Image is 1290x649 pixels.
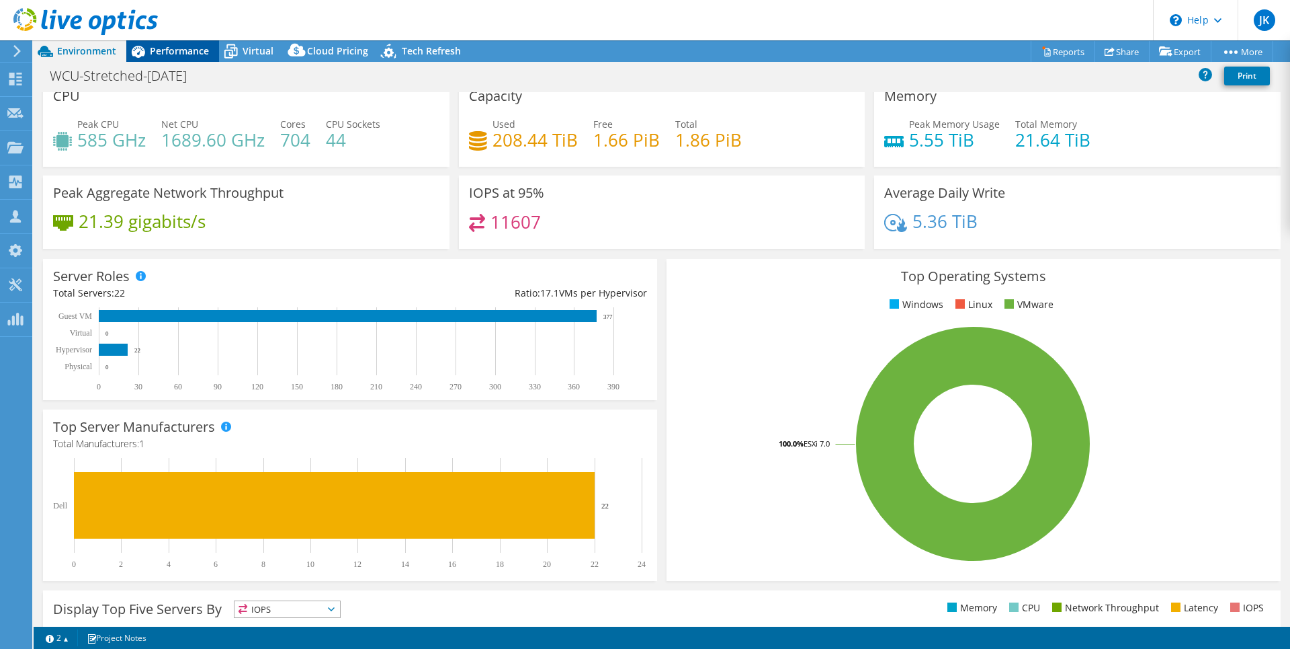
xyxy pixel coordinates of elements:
[675,118,697,130] span: Total
[529,382,541,391] text: 330
[401,560,409,569] text: 14
[490,215,541,229] h4: 11607
[1168,601,1218,615] li: Latency
[77,629,156,646] a: Project Notes
[161,132,265,147] h4: 1689.60 GHz
[540,287,559,299] span: 17.1
[944,601,997,615] li: Memory
[280,118,306,130] span: Cores
[57,44,116,57] span: Environment
[449,382,462,391] text: 270
[331,382,343,391] text: 180
[79,214,206,229] h4: 21.39 gigabits/s
[1049,601,1159,615] li: Network Throughput
[593,132,660,147] h4: 1.66 PiB
[139,437,144,450] span: 1
[1094,41,1150,62] a: Share
[779,438,804,449] tspan: 100.0%
[1227,601,1264,615] li: IOPS
[603,313,613,320] text: 377
[58,311,92,321] text: Guest VM
[804,438,830,449] tspan: ESXi 7.0
[410,382,422,391] text: 240
[1031,41,1095,62] a: Reports
[884,89,937,104] h3: Memory
[1211,41,1273,62] a: More
[161,118,198,130] span: Net CPU
[214,560,218,569] text: 6
[326,132,380,147] h4: 44
[492,118,515,130] span: Used
[591,560,599,569] text: 22
[36,629,78,646] a: 2
[243,44,273,57] span: Virtual
[489,382,501,391] text: 300
[469,89,522,104] h3: Capacity
[912,214,978,229] h4: 5.36 TiB
[134,347,140,354] text: 22
[675,132,742,147] h4: 1.86 PiB
[56,345,92,354] text: Hypervisor
[64,362,92,371] text: Physical
[607,382,619,391] text: 390
[70,328,93,338] text: Virtual
[1015,118,1077,130] span: Total Memory
[601,502,609,510] text: 22
[350,286,647,301] div: Ratio: VMs per Hypervisor
[884,186,1005,200] h3: Average Daily Write
[1015,132,1090,147] h4: 21.64 TiB
[1001,297,1053,312] li: VMware
[53,89,80,104] h3: CPU
[214,382,222,391] text: 90
[119,560,123,569] text: 2
[77,118,119,130] span: Peak CPU
[1006,601,1040,615] li: CPU
[53,501,67,510] text: Dell
[1224,67,1270,85] a: Print
[53,436,647,451] h4: Total Manufacturers:
[952,297,992,312] li: Linux
[53,286,350,301] div: Total Servers:
[291,382,303,391] text: 150
[174,382,182,391] text: 60
[886,297,943,312] li: Windows
[448,560,456,569] text: 16
[543,560,551,569] text: 20
[105,364,109,371] text: 0
[53,269,130,284] h3: Server Roles
[1170,14,1182,26] svg: \n
[326,118,380,130] span: CPU Sockets
[402,44,461,57] span: Tech Refresh
[97,382,101,391] text: 0
[306,560,314,569] text: 10
[261,560,265,569] text: 8
[234,601,340,617] span: IOPS
[105,330,109,337] text: 0
[134,382,142,391] text: 30
[307,44,368,57] span: Cloud Pricing
[370,382,382,391] text: 210
[1149,41,1211,62] a: Export
[150,44,209,57] span: Performance
[251,382,263,391] text: 120
[53,420,215,434] h3: Top Server Manufacturers
[353,560,361,569] text: 12
[53,186,284,200] h3: Peak Aggregate Network Throughput
[1254,9,1275,31] span: JK
[638,560,646,569] text: 24
[496,560,504,569] text: 18
[492,132,578,147] h4: 208.44 TiB
[167,560,171,569] text: 4
[280,132,310,147] h4: 704
[77,132,146,147] h4: 585 GHz
[593,118,613,130] span: Free
[568,382,580,391] text: 360
[44,69,208,83] h1: WCU-Stretched-[DATE]
[114,287,125,299] span: 22
[469,186,544,200] h3: IOPS at 95%
[72,560,76,569] text: 0
[909,118,1000,130] span: Peak Memory Usage
[677,269,1271,284] h3: Top Operating Systems
[909,132,1000,147] h4: 5.55 TiB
